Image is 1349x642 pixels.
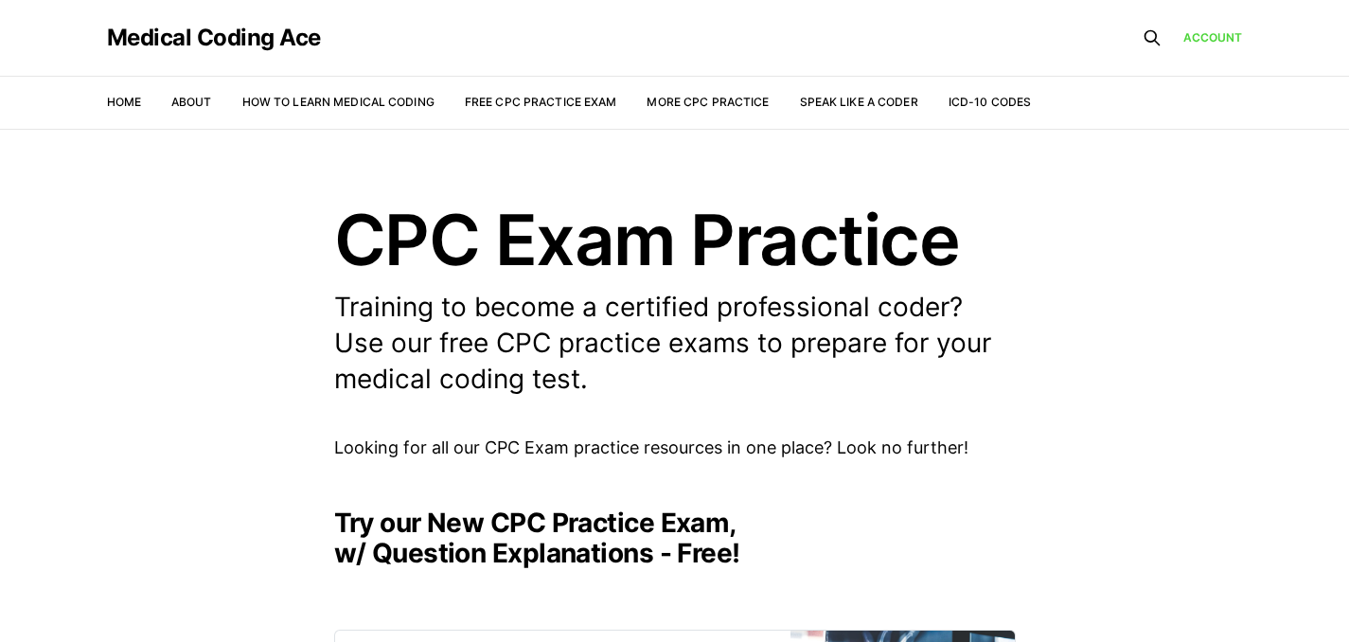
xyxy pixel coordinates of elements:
[949,95,1031,109] a: ICD-10 Codes
[107,27,321,49] a: Medical Coding Ace
[647,95,769,109] a: More CPC Practice
[800,95,918,109] a: Speak Like a Coder
[334,205,1016,275] h1: CPC Exam Practice
[1183,28,1243,46] a: Account
[465,95,617,109] a: Free CPC Practice Exam
[334,508,1016,568] h2: Try our New CPC Practice Exam, w/ Question Explanations - Free!
[107,95,141,109] a: Home
[171,95,212,109] a: About
[334,435,1016,462] p: Looking for all our CPC Exam practice resources in one place? Look no further!
[334,290,1016,397] p: Training to become a certified professional coder? Use our free CPC practice exams to prepare for...
[242,95,435,109] a: How to Learn Medical Coding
